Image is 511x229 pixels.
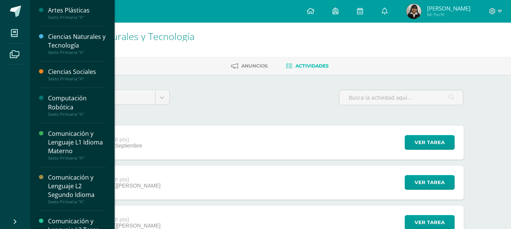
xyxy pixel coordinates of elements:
div: Comunicación y Lenguaje L1 Idioma Materno [48,129,106,155]
div: Sexto Primaria "A" [48,15,106,20]
img: 1ec97ec109bf728e6db32bb2ded31ada.png [406,4,421,19]
strong: (10.0 pts) [106,217,129,223]
span: Ver tarea [415,175,445,189]
input: Busca la actividad aquí... [339,90,463,105]
a: Computación RobóticaSexto Primaria "A" [48,94,106,117]
button: Ver tarea [405,135,455,150]
button: Ver tarea [405,175,455,190]
div: Sexto Primaria "A" [48,76,106,81]
strong: (10.0 pts) [106,177,129,183]
div: Artes Plásticas [48,6,106,15]
div: Guía #1 [87,217,160,223]
div: Comunicación y Lenguaje L2 Segundo Idioma [48,173,106,199]
div: Ciencias Sociales [48,68,106,76]
div: Sexto Primaria "A" [48,50,106,55]
a: Anuncios [231,60,268,72]
div: Sexto Primaria "A" [48,155,106,161]
div: Guía #2 [87,177,160,183]
span: [DATE][PERSON_NAME] [100,183,160,189]
span: Ver tarea [415,135,445,149]
a: Actividades [286,60,329,72]
span: [PERSON_NAME] [427,5,471,12]
div: Sexto Primaria 'A' [59,41,194,49]
a: Comunicación y Lenguaje L1 Idioma MaternoSexto Primaria "A" [48,129,106,161]
strong: (10.0 pts) [106,137,129,143]
span: 05 de Septiembre [100,143,142,149]
span: Mi Perfil [427,11,471,18]
a: Comunicación y Lenguaje L2 Segundo IdiomaSexto Primaria "A" [48,173,106,204]
span: Unidad 4 [84,90,149,105]
div: Sexto Primaria "A" [48,199,106,204]
a: Ciencias Naturales y Tecnología [59,30,194,43]
span: Anuncios [241,63,268,69]
span: Actividades [295,63,329,69]
a: Artes PlásticasSexto Primaria "A" [48,6,106,20]
div: Ciencias Naturales y Tecnología [48,32,106,50]
div: Computación Robótica [48,94,106,111]
span: [DATE][PERSON_NAME] [100,223,160,229]
h1: Ciencias Naturales y Tecnología [59,31,194,41]
a: Unidad 4 [78,90,169,105]
div: Sexto Primaria "A" [48,112,106,117]
a: Ciencias Naturales y TecnologíaSexto Primaria "A" [48,32,106,55]
a: Ciencias SocialesSexto Primaria "A" [48,68,106,81]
